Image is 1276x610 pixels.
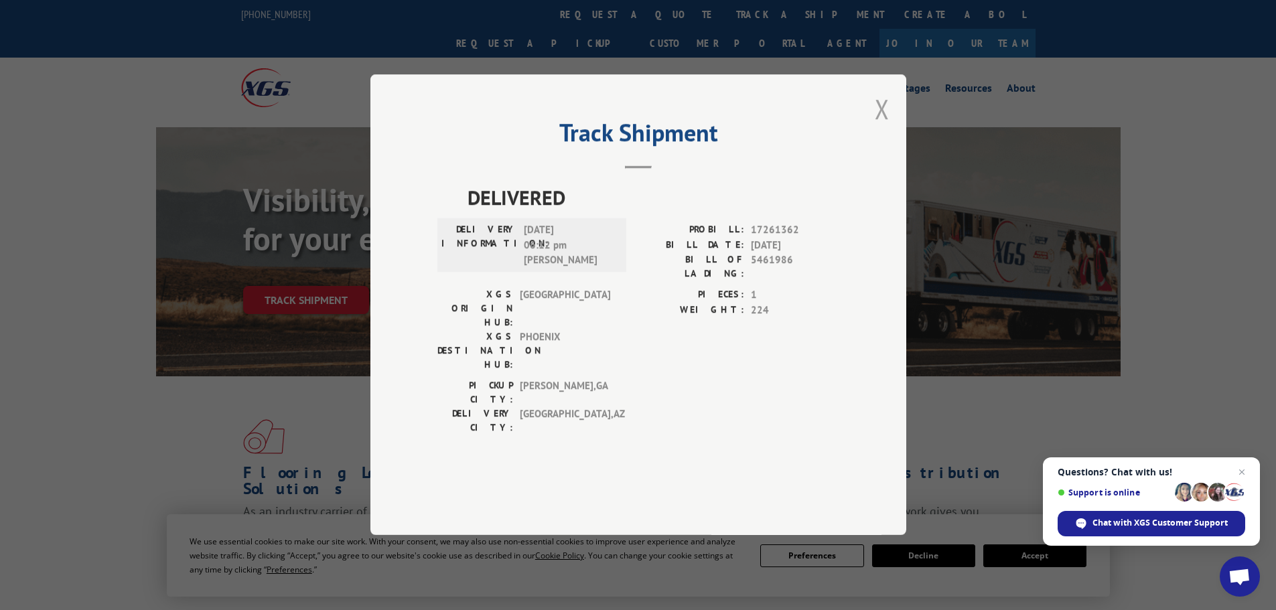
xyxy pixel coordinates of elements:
[1092,517,1228,529] span: Chat with XGS Customer Support
[468,183,839,213] span: DELIVERED
[1058,487,1170,498] span: Support is online
[1220,556,1260,597] div: Open chat
[638,238,744,253] label: BILL DATE:
[437,379,513,407] label: PICKUP CITY:
[520,288,610,330] span: [GEOGRAPHIC_DATA]
[441,223,517,269] label: DELIVERY INFORMATION:
[437,123,839,149] h2: Track Shipment
[524,223,614,269] span: [DATE] 06:12 pm [PERSON_NAME]
[1234,464,1250,480] span: Close chat
[638,303,744,318] label: WEIGHT:
[751,303,839,318] span: 224
[751,238,839,253] span: [DATE]
[437,330,513,372] label: XGS DESTINATION HUB:
[638,223,744,238] label: PROBILL:
[520,379,610,407] span: [PERSON_NAME] , GA
[1058,511,1245,536] div: Chat with XGS Customer Support
[520,407,610,435] span: [GEOGRAPHIC_DATA] , AZ
[437,288,513,330] label: XGS ORIGIN HUB:
[1058,467,1245,477] span: Questions? Chat with us!
[520,330,610,372] span: PHOENIX
[751,223,839,238] span: 17261362
[751,288,839,303] span: 1
[751,253,839,281] span: 5461986
[437,407,513,435] label: DELIVERY CITY:
[638,288,744,303] label: PIECES:
[875,91,890,127] button: Close modal
[638,253,744,281] label: BILL OF LADING:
